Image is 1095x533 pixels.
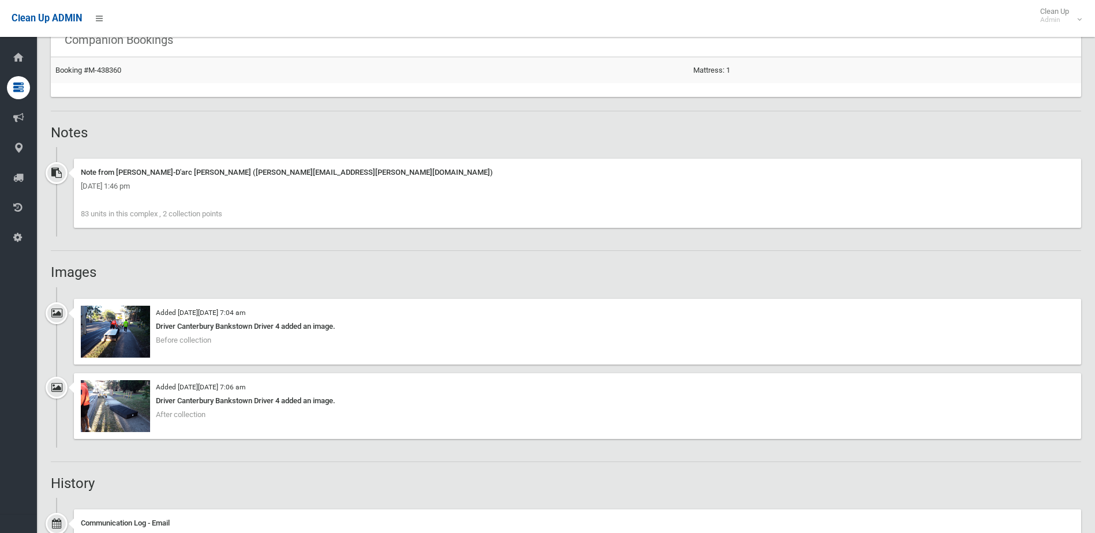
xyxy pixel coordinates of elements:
[81,380,150,432] img: 2025-10-1307.06.073174751256010412128.jpg
[1040,16,1069,24] small: Admin
[51,476,1081,491] h2: History
[81,516,1074,530] div: Communication Log - Email
[156,309,245,317] small: Added [DATE][DATE] 7:04 am
[81,306,150,358] img: 2025-10-1307.04.406364666763618977910.jpg
[81,209,222,218] span: 83 units in this complex , 2 collection points
[51,29,187,51] header: Companion Bookings
[12,13,82,24] span: Clean Up ADMIN
[156,410,205,419] span: After collection
[51,265,1081,280] h2: Images
[156,383,245,391] small: Added [DATE][DATE] 7:06 am
[1034,7,1081,24] span: Clean Up
[689,57,1081,83] td: Mattress: 1
[81,394,1074,408] div: Driver Canterbury Bankstown Driver 4 added an image.
[156,336,211,344] span: Before collection
[81,179,1074,193] div: [DATE] 1:46 pm
[81,320,1074,333] div: Driver Canterbury Bankstown Driver 4 added an image.
[81,166,1074,179] div: Note from [PERSON_NAME]-D'arc [PERSON_NAME] ([PERSON_NAME][EMAIL_ADDRESS][PERSON_NAME][DOMAIN_NAME])
[55,66,121,74] a: Booking #M-438360
[51,125,1081,140] h2: Notes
